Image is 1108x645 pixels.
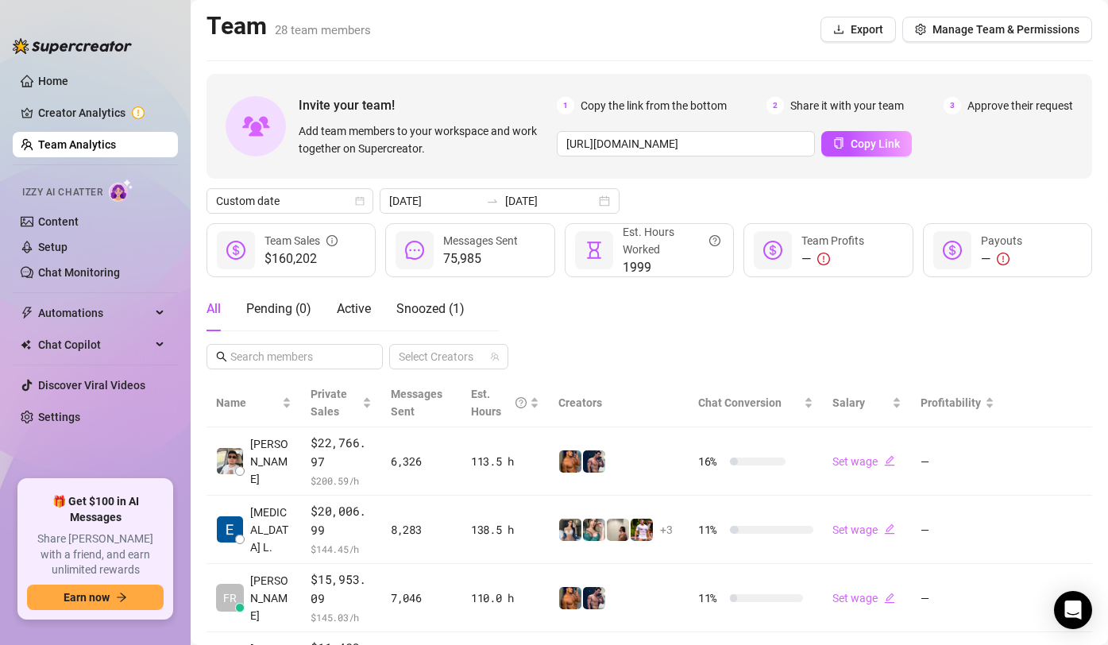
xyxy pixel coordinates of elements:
span: + 3 [660,521,673,539]
span: Share [PERSON_NAME] with a friend, and earn unlimited rewards [27,531,164,578]
span: Manage Team & Permissions [932,23,1079,36]
span: edit [884,593,895,604]
span: Snoozed ( 1 ) [396,301,465,316]
a: Content [38,215,79,228]
div: 138.5 h [471,521,539,539]
a: Setup [38,241,68,253]
span: 1 [557,97,574,114]
span: Chat Copilot [38,332,151,357]
a: Discover Viral Videos [38,379,145,392]
div: All [207,299,221,319]
span: swap-right [486,195,499,207]
span: Invite your team! [299,95,557,115]
span: Active [337,301,371,316]
span: search [216,351,227,362]
a: Home [38,75,68,87]
span: $22,766.97 [311,434,371,471]
span: 2 [766,97,784,114]
span: Izzy AI Chatter [22,185,102,200]
span: to [486,195,499,207]
span: 11 % [698,589,724,607]
span: info-circle [326,232,338,249]
span: arrow-right [116,592,127,603]
span: dollar-circle [943,241,962,260]
span: $20,006.99 [311,502,371,539]
span: dollar-circle [763,241,782,260]
div: 113.5 h [471,453,539,470]
div: 6,326 [391,453,452,470]
span: exclamation-circle [997,253,1010,265]
img: Axel [583,587,605,609]
img: AI Chatter [109,179,133,202]
span: download [833,24,844,35]
span: 16 % [698,453,724,470]
a: Set wageedit [832,592,895,604]
span: question-circle [709,223,720,258]
span: 75,985 [443,249,518,268]
span: $ 200.59 /h [311,473,371,489]
span: Copy the link from the bottom [581,97,727,114]
span: Approve their request [967,97,1073,114]
img: Axel [583,450,605,473]
span: 1999 [623,258,720,277]
div: Open Intercom Messenger [1054,591,1092,629]
span: Earn now [64,591,110,604]
span: message [405,241,424,260]
span: Share it with your team [790,97,904,114]
span: Profitability [921,396,981,409]
span: copy [833,137,844,149]
span: Custom date [216,189,364,213]
span: Salary [832,396,865,409]
img: JG [559,450,581,473]
img: Zaddy [583,519,605,541]
a: Chat Monitoring [38,266,120,279]
button: Earn nowarrow-right [27,585,164,610]
span: Name [216,394,279,411]
div: 110.0 h [471,589,539,607]
img: Hector [631,519,653,541]
span: calendar [355,196,365,206]
input: End date [505,192,596,210]
td: — [911,496,1003,564]
span: Private Sales [311,388,347,418]
input: Search members [230,348,361,365]
span: 3 [944,97,961,114]
div: — [801,249,864,268]
span: Add team members to your workspace and work together on Supercreator. [299,122,550,157]
button: Manage Team & Permissions [902,17,1092,42]
span: [MEDICAL_DATA] L. [250,504,291,556]
span: question-circle [515,385,527,420]
span: Automations [38,300,151,326]
span: Team Profits [801,234,864,247]
span: 🎁 Get $100 in AI Messages [27,494,164,525]
span: [PERSON_NAME] [250,435,291,488]
span: hourglass [585,241,604,260]
span: $15,953.09 [311,570,371,608]
th: Creators [549,379,689,427]
div: Pending ( 0 ) [246,299,311,319]
span: Chat Conversion [698,396,782,409]
span: edit [884,523,895,535]
span: thunderbolt [21,307,33,319]
img: Ralphy [607,519,629,541]
span: FR [223,589,237,607]
div: 8,283 [391,521,452,539]
h2: Team [207,11,371,41]
a: Settings [38,411,80,423]
span: $160,202 [264,249,338,268]
span: team [490,352,500,361]
div: 7,046 [391,589,452,607]
td: — [911,427,1003,496]
input: Start date [389,192,480,210]
img: Rick Gino Tarce… [217,448,243,474]
th: Name [207,379,301,427]
span: exclamation-circle [817,253,830,265]
a: Creator Analytics exclamation-circle [38,100,165,126]
img: logo-BBDzfeDw.svg [13,38,132,54]
div: Team Sales [264,232,338,249]
span: Export [851,23,883,36]
td: — [911,564,1003,632]
span: $ 144.45 /h [311,541,371,557]
span: [PERSON_NAME] [250,572,291,624]
a: Set wageedit [832,523,895,536]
